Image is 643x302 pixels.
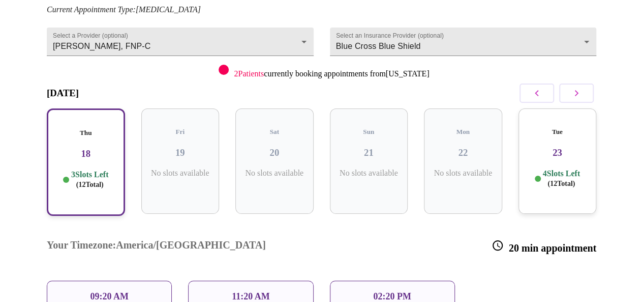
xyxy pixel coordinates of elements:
h5: Tue [527,128,589,136]
h5: Sun [338,128,400,136]
span: 2 Patients [234,69,264,78]
div: Blue Cross Blue Shield [330,28,597,56]
h5: Sat [243,128,305,136]
h5: Thu [56,129,116,137]
h3: 21 [338,147,400,158]
div: [PERSON_NAME], FNP-C [47,28,314,56]
h3: 19 [149,147,211,158]
h3: 18 [56,148,116,159]
h5: Fri [149,128,211,136]
p: No slots available [338,169,400,178]
p: 4 Slots Left [543,169,580,188]
p: 11:20 AM [232,291,270,302]
span: ( 12 Total) [547,180,575,187]
p: 02:20 PM [373,291,411,302]
p: currently booking appointments from [US_STATE] [234,69,429,78]
em: Current Appointment Type: [MEDICAL_DATA] [47,5,201,14]
p: No slots available [243,169,305,178]
span: ( 12 Total) [76,181,104,188]
p: 3 Slots Left [71,170,108,189]
h5: Mon [432,128,494,136]
h3: 20 [243,147,305,158]
p: No slots available [149,169,211,178]
h3: 23 [527,147,589,158]
h3: 22 [432,147,494,158]
p: 09:20 AM [90,291,129,302]
p: No slots available [432,169,494,178]
h3: Your Timezone: America/[GEOGRAPHIC_DATA] [47,239,266,254]
h3: [DATE] [47,88,79,99]
h3: 20 min appointment [492,239,596,254]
